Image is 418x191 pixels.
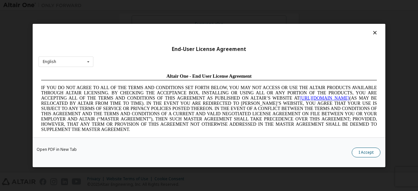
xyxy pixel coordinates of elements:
a: [URL][DOMAIN_NAME] [261,25,311,30]
span: Lore Ipsumd Sit Ame Cons Adipisc Elitseddo (“Eiusmodte”) in utlabor Etdolo Magnaaliqua Eni. (“Adm... [3,67,338,113]
span: IF YOU DO NOT AGREE TO ALL OF THE TERMS AND CONDITIONS SET FORTH BELOW, YOU MAY NOT ACCESS OR USE... [3,14,338,61]
div: End-User License Agreement [39,46,379,53]
span: Altair One - End User License Agreement [128,3,213,8]
button: I Accept [352,148,380,157]
a: Open PDF in New Tab [37,148,77,151]
div: English [43,60,56,64]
